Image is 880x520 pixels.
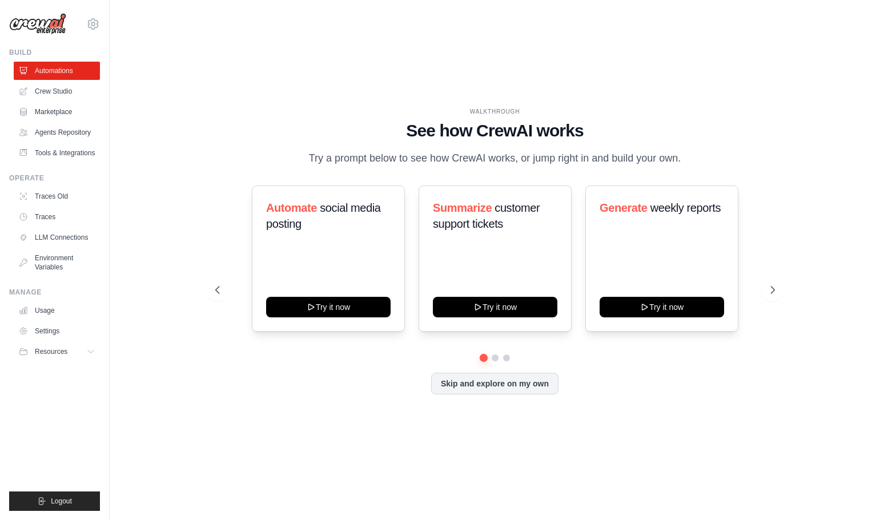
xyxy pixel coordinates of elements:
[14,62,100,80] a: Automations
[266,201,317,214] span: Automate
[650,201,720,214] span: weekly reports
[431,373,558,394] button: Skip and explore on my own
[14,208,100,226] a: Traces
[266,297,391,317] button: Try it now
[14,123,100,142] a: Agents Repository
[9,491,100,511] button: Logout
[14,228,100,247] a: LLM Connections
[14,103,100,121] a: Marketplace
[35,347,67,356] span: Resources
[14,187,100,205] a: Traces Old
[51,497,72,506] span: Logout
[9,13,66,35] img: Logo
[14,249,100,276] a: Environment Variables
[303,150,687,167] p: Try a prompt below to see how CrewAI works, or jump right in and build your own.
[14,144,100,162] a: Tools & Integrations
[600,297,724,317] button: Try it now
[14,342,100,361] button: Resources
[9,288,100,297] div: Manage
[215,107,775,116] div: WALKTHROUGH
[600,201,648,214] span: Generate
[433,297,557,317] button: Try it now
[9,174,100,183] div: Operate
[433,201,540,230] span: customer support tickets
[266,201,381,230] span: social media posting
[14,322,100,340] a: Settings
[433,201,492,214] span: Summarize
[215,120,775,141] h1: See how CrewAI works
[14,82,100,100] a: Crew Studio
[9,48,100,57] div: Build
[14,301,100,320] a: Usage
